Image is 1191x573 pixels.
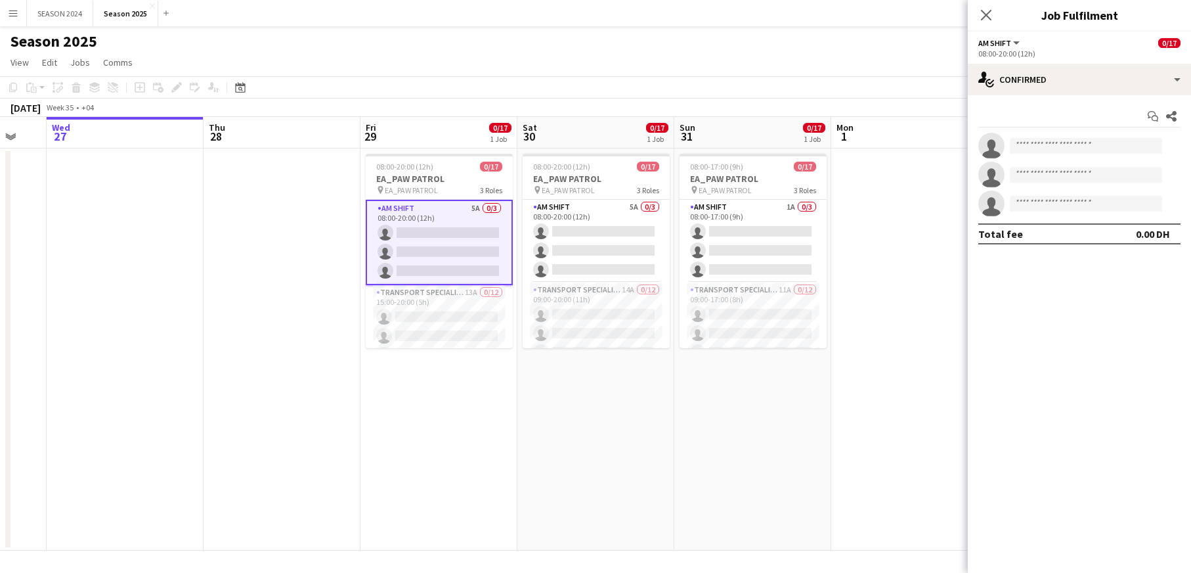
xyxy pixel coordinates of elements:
[680,122,695,133] span: Sun
[366,200,513,285] app-card-role: AM SHIFT5A0/308:00-20:00 (12h)
[803,123,825,133] span: 0/17
[680,154,827,348] app-job-card: 08:00-17:00 (9h)0/17EA_PAW PATROL EA_PAW PATROL3 RolesAM SHIFT1A0/308:00-17:00 (9h) Transport Spe...
[1158,38,1180,48] span: 0/17
[490,134,511,144] div: 1 Job
[834,129,854,144] span: 1
[70,57,90,68] span: Jobs
[794,162,816,172] span: 0/17
[680,173,827,185] h3: EA_PAW PATROL
[480,185,502,195] span: 3 Roles
[542,185,595,195] span: EA_PAW PATROL
[207,129,225,144] span: 28
[637,162,659,172] span: 0/17
[978,227,1023,241] div: Total fee
[1136,227,1170,241] div: 0.00 DH
[637,185,659,195] span: 3 Roles
[699,185,752,195] span: EA_PAW PATROL
[50,129,70,144] span: 27
[11,32,97,51] h1: Season 2025
[680,283,827,537] app-card-role: Transport Specialists11A0/1209:00-17:00 (8h)
[646,123,668,133] span: 0/17
[647,134,668,144] div: 1 Job
[690,162,743,172] span: 08:00-17:00 (9h)
[11,57,29,68] span: View
[366,154,513,348] app-job-card: 08:00-20:00 (12h)0/17EA_PAW PATROL EA_PAW PATROL3 RolesAM SHIFT5A0/308:00-20:00 (12h) Transport S...
[366,285,513,539] app-card-role: Transport Specialists13A0/1215:00-20:00 (5h)
[52,122,70,133] span: Wed
[43,103,76,112] span: Week 35
[366,173,513,185] h3: EA_PAW PATROL
[523,154,670,348] app-job-card: 08:00-20:00 (12h)0/17EA_PAW PATROL EA_PAW PATROL3 RolesAM SHIFT5A0/308:00-20:00 (12h) Transport S...
[11,101,41,114] div: [DATE]
[794,185,816,195] span: 3 Roles
[978,38,1011,48] span: AM SHIFT
[804,134,825,144] div: 1 Job
[5,54,34,71] a: View
[523,283,670,537] app-card-role: Transport Specialists14A0/1209:00-20:00 (11h)
[376,162,433,172] span: 08:00-20:00 (12h)
[533,162,590,172] span: 08:00-20:00 (12h)
[680,200,827,283] app-card-role: AM SHIFT1A0/308:00-17:00 (9h)
[480,162,502,172] span: 0/17
[968,64,1191,95] div: Confirmed
[678,129,695,144] span: 31
[385,185,438,195] span: EA_PAW PATROL
[978,38,1022,48] button: AM SHIFT
[523,200,670,283] app-card-role: AM SHIFT5A0/308:00-20:00 (12h)
[103,57,133,68] span: Comms
[521,129,537,144] span: 30
[27,1,93,26] button: SEASON 2024
[968,7,1191,24] h3: Job Fulfilment
[978,49,1180,58] div: 08:00-20:00 (12h)
[523,122,537,133] span: Sat
[65,54,95,71] a: Jobs
[366,122,376,133] span: Fri
[42,57,57,68] span: Edit
[81,103,94,112] div: +04
[523,173,670,185] h3: EA_PAW PATROL
[37,54,62,71] a: Edit
[489,123,511,133] span: 0/17
[93,1,158,26] button: Season 2025
[209,122,225,133] span: Thu
[364,129,376,144] span: 29
[98,54,138,71] a: Comms
[836,122,854,133] span: Mon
